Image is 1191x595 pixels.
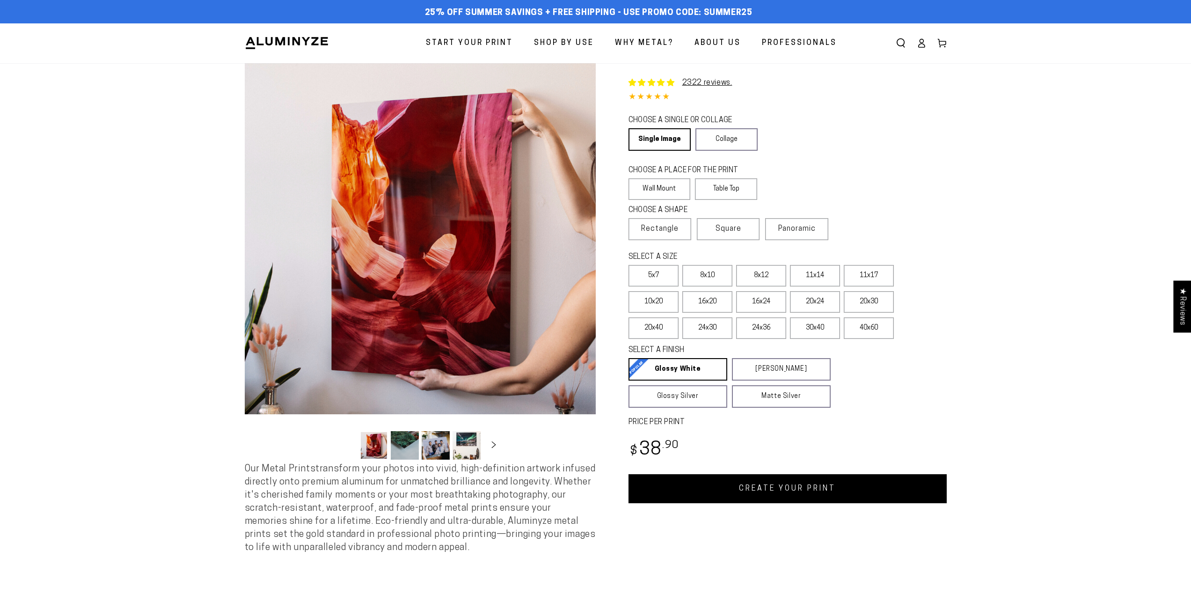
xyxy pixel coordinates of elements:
[682,265,732,286] label: 8x10
[608,31,680,56] a: Why Metal?
[844,291,894,313] label: 20x30
[360,431,388,460] button: Load image 1 in gallery view
[628,345,808,356] legend: SELECT A FINISH
[736,265,786,286] label: 8x12
[736,317,786,339] label: 24x36
[628,317,679,339] label: 20x40
[732,358,831,381] a: [PERSON_NAME]
[736,291,786,313] label: 16x24
[527,31,601,56] a: Shop By Use
[453,431,481,460] button: Load image 4 in gallery view
[391,431,419,460] button: Load image 2 in gallery view
[628,291,679,313] label: 10x20
[891,33,911,53] summary: Search our site
[628,115,749,126] legend: CHOOSE A SINGLE OR COLLAGE
[425,8,753,18] span: 25% off Summer Savings + Free Shipping - Use Promo Code: SUMMER25
[695,178,757,200] label: Table Top
[628,265,679,286] label: 5x7
[628,205,750,216] legend: CHOOSE A SHAPE
[641,223,679,235] span: Rectangle
[1173,280,1191,332] div: Click to open Judge.me floating reviews tab
[628,165,749,176] legend: CHOOSE A PLACE FOR THE PRINT
[628,252,816,263] legend: SELECT A SIZE
[716,223,741,235] span: Square
[844,265,894,286] label: 11x17
[682,317,732,339] label: 24x30
[628,417,947,428] label: PRICE PER PRINT
[695,128,758,151] a: Collage
[422,431,450,460] button: Load image 3 in gallery view
[687,31,748,56] a: About Us
[336,435,357,455] button: Slide left
[426,37,513,50] span: Start Your Print
[628,178,691,200] label: Wall Mount
[419,31,520,56] a: Start Your Print
[682,291,732,313] label: 16x20
[630,445,638,458] span: $
[628,385,727,408] a: Glossy Silver
[483,435,504,455] button: Slide right
[628,358,727,381] a: Glossy White
[790,291,840,313] label: 20x24
[694,37,741,50] span: About Us
[662,440,679,451] sup: .90
[778,225,816,233] span: Panoramic
[732,385,831,408] a: Matte Silver
[628,128,691,151] a: Single Image
[534,37,594,50] span: Shop By Use
[682,79,732,87] a: 2322 reviews.
[615,37,673,50] span: Why Metal?
[762,37,837,50] span: Professionals
[245,464,596,552] span: Our Metal Prints transform your photos into vivid, high-definition artwork infused directly onto ...
[628,474,947,503] a: CREATE YOUR PRINT
[245,36,329,50] img: Aluminyze
[844,317,894,339] label: 40x60
[755,31,844,56] a: Professionals
[245,63,596,463] media-gallery: Gallery Viewer
[790,265,840,286] label: 11x14
[628,91,947,104] div: 4.85 out of 5.0 stars
[628,441,680,459] bdi: 38
[790,317,840,339] label: 30x40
